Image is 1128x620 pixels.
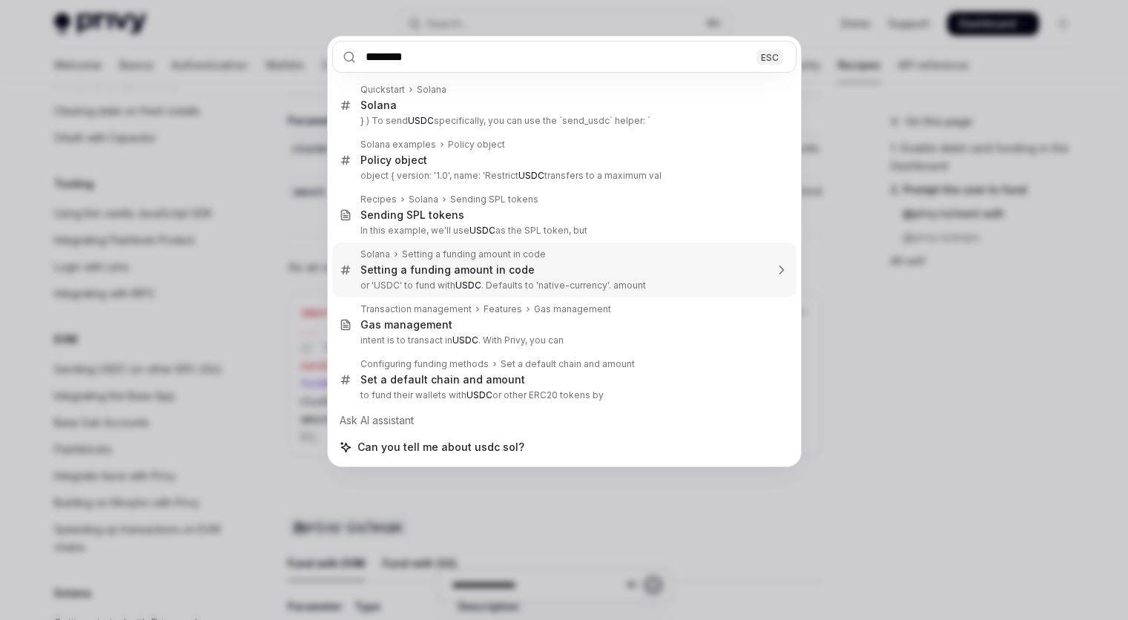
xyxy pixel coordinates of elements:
[756,49,783,65] div: ESC
[501,358,635,370] div: Set a default chain and amount
[448,139,505,151] div: Policy object
[360,389,765,401] p: to fund their wallets with or other ERC20 tokens by
[360,170,765,182] p: object { version: '1.0', name: 'Restrict transfers to a maximum val
[360,248,390,260] div: Solana
[360,358,489,370] div: Configuring funding methods
[409,194,438,205] div: Solana
[417,84,446,96] div: Solana
[357,440,524,455] span: Can you tell me about usdc sol?
[360,194,397,205] div: Recipes
[360,154,427,167] div: Policy object
[518,170,544,181] b: USDC
[360,263,535,277] div: Setting a funding amount in code
[360,334,765,346] p: intent is to transact in . With Privy, you can
[360,115,765,127] p: } ) To send specifically, you can use the `send_usdc` helper: `
[360,303,472,315] div: Transaction management
[450,194,538,205] div: Sending SPL tokens
[360,99,397,112] div: Solana
[534,303,611,315] div: Gas management
[408,115,434,126] b: USDC
[466,389,492,400] b: USDC
[360,373,525,386] div: Set a default chain and amount
[360,318,452,332] div: Gas management
[360,139,436,151] div: Solana examples
[360,280,765,291] p: or 'USDC' to fund with . Defaults to 'native-currency'. amount
[360,208,464,222] div: Sending SPL tokens
[332,407,796,434] div: Ask AI assistant
[360,84,405,96] div: Quickstart
[455,280,481,291] b: USDC
[452,334,478,346] b: USDC
[469,225,495,236] b: USDC
[360,225,765,237] p: In this example, we'll use as the SPL token, but
[484,303,522,315] div: Features
[402,248,546,260] div: Setting a funding amount in code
